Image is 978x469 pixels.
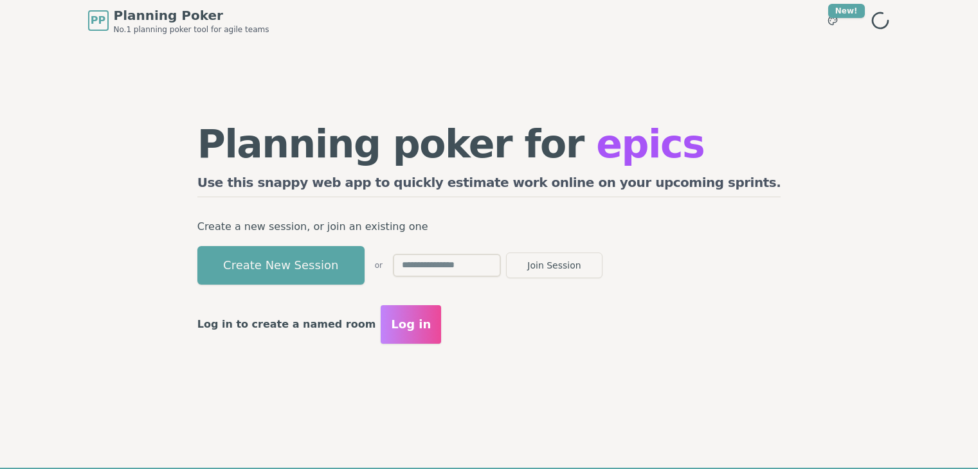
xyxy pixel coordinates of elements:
[197,315,376,333] p: Log in to create a named room
[381,305,441,344] button: Log in
[197,173,781,197] h2: Use this snappy web app to quickly estimate work online on your upcoming sprints.
[197,125,781,163] h1: Planning poker for
[197,218,781,236] p: Create a new session, or join an existing one
[391,315,431,333] span: Log in
[821,9,844,32] button: New!
[91,13,105,28] span: PP
[375,260,383,270] span: or
[114,24,269,35] span: No.1 planning poker tool for agile teams
[596,121,704,166] span: epics
[197,246,365,285] button: Create New Session
[114,6,269,24] span: Planning Poker
[88,6,269,35] a: PPPlanning PokerNo.1 planning poker tool for agile teams
[828,4,865,18] div: New!
[506,252,602,278] button: Join Session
